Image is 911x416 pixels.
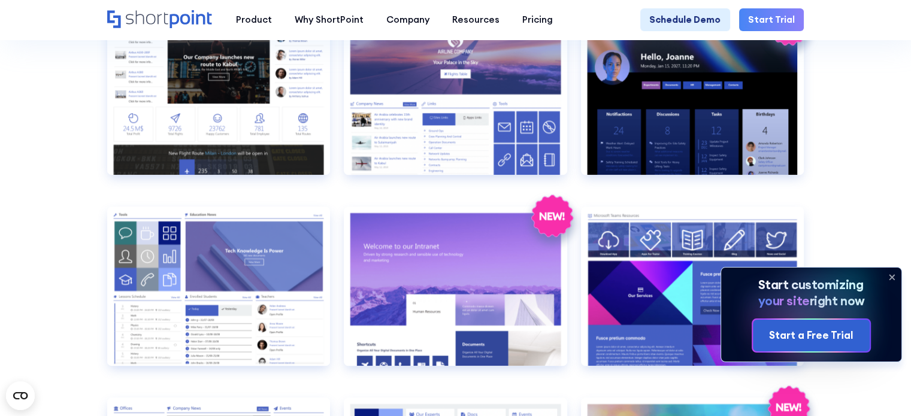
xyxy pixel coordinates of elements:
div: Why ShortPoint [295,13,364,27]
div: Product [236,13,272,27]
div: Start a Free Trial [769,328,854,344]
a: Schedule Demo [640,8,730,31]
button: Open CMP widget [6,381,35,410]
a: Education 1 [107,207,331,384]
a: Start Trial [739,8,804,31]
a: Communication [581,15,804,193]
div: Pricing [522,13,553,27]
a: Airlines 2 [344,15,567,193]
div: Resources [452,13,500,27]
a: Home [107,10,213,30]
a: Start a Free Trial [753,320,870,351]
a: Airlines 1 [107,15,331,193]
a: Pricing [511,8,564,31]
a: Product [225,8,283,31]
a: Why ShortPoint [283,8,375,31]
a: Company [375,8,441,31]
iframe: Chat Widget [851,359,911,416]
a: Enterprise 1 [344,207,567,384]
a: Resources [441,8,511,31]
a: HR 1 [581,207,804,384]
div: Company [386,13,429,27]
